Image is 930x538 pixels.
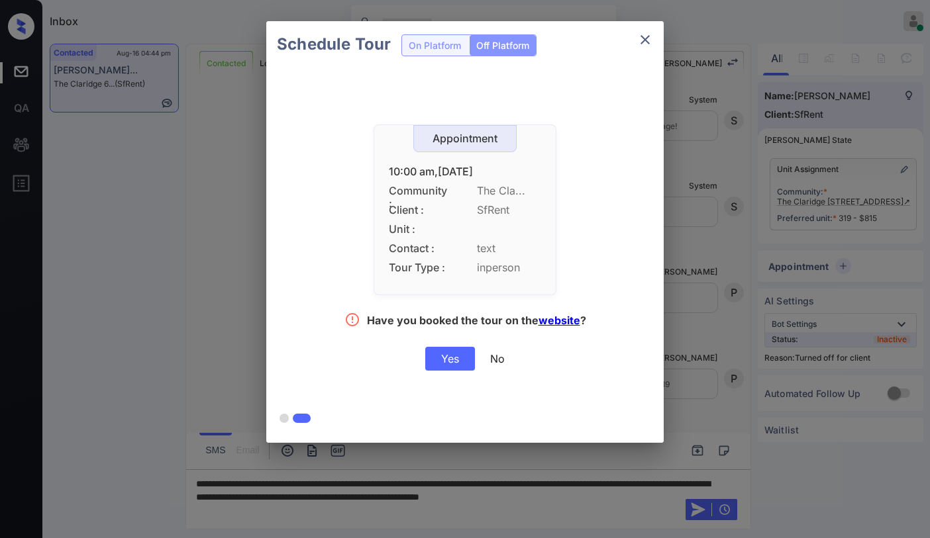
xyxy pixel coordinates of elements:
a: website [539,314,580,327]
span: text [477,242,541,255]
span: Community : [389,185,448,197]
span: SfRent [477,204,541,216]
span: The Cla... [477,185,541,197]
div: Yes [425,347,475,371]
div: Have you booked the tour on the ? [367,314,586,330]
button: close [632,26,658,53]
span: Unit : [389,223,448,236]
div: 10:00 am,[DATE] [389,165,541,178]
h2: Schedule Tour [266,21,401,67]
div: No [490,352,505,365]
span: inperson [477,261,541,274]
span: Contact : [389,242,448,255]
span: Client : [389,204,448,216]
span: Tour Type : [389,261,448,274]
div: Appointment [414,132,516,145]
